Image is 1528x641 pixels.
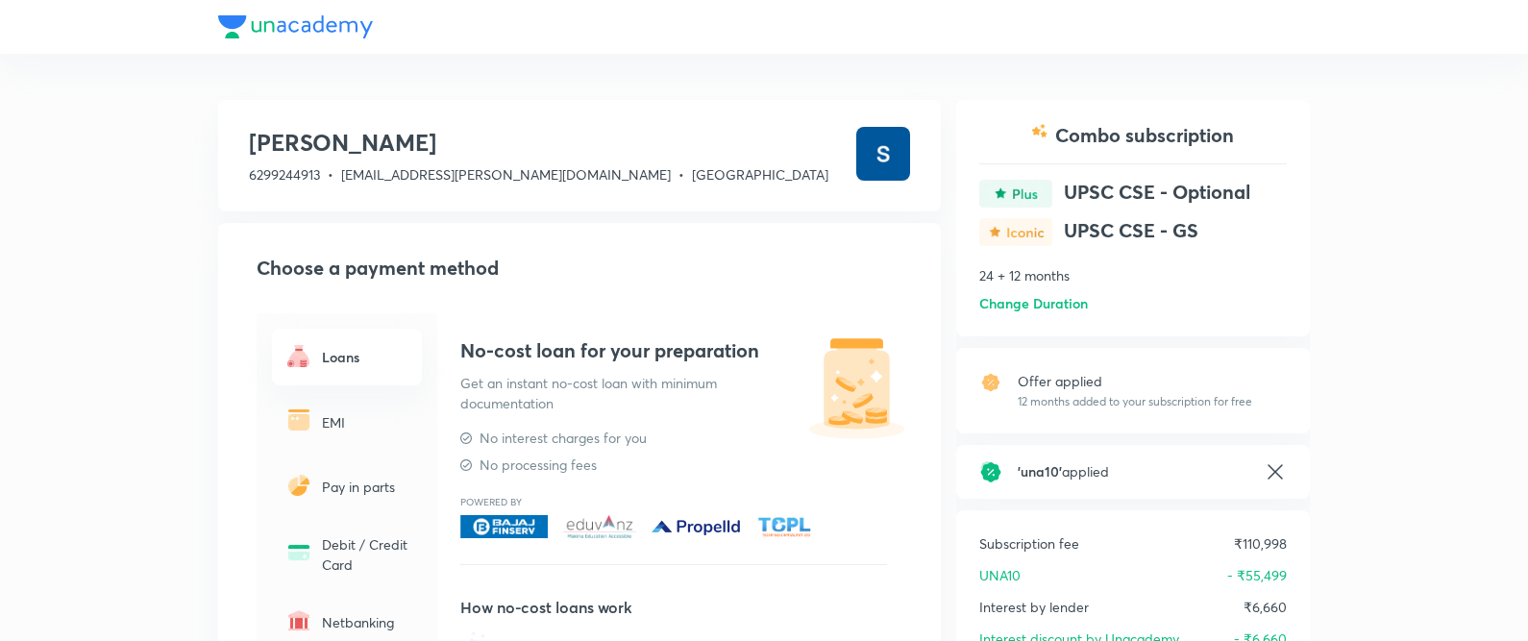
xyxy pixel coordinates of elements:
img: - [1032,123,1047,138]
p: Debit / Credit Card [322,534,410,575]
img: - [283,405,314,435]
span: [EMAIL_ADDRESS][PERSON_NAME][DOMAIN_NAME] [341,165,671,184]
img: Bajaj Finserv [460,515,548,538]
p: 24 + 12 months [979,265,1287,285]
img: Eduvanz [563,515,636,538]
p: Subscription fee [979,533,1079,554]
p: Get an instant no-cost loan with minimum documentation [460,373,797,413]
h3: [PERSON_NAME] [249,127,828,158]
h6: Loans [322,347,410,367]
p: Netbanking [322,612,410,632]
span: [GEOGRAPHIC_DATA] [692,165,828,184]
p: UNA10 [979,565,1021,585]
img: - [283,340,314,371]
p: ₹6,660 [1244,597,1287,617]
img: Propelled [652,515,741,538]
p: No interest charges for you [480,429,647,448]
img: - [283,605,314,636]
img: offer [979,371,1002,394]
p: No processing fees [480,456,597,475]
h6: applied [1018,461,1248,481]
img: TCPL [756,515,812,538]
span: • [678,165,684,184]
h4: UPSC CSE - Optional [1064,180,1287,210]
h4: Combo subscription [1055,123,1234,148]
p: Interest by lender [979,597,1089,617]
h4: No-cost loan for your preparation [460,336,887,365]
img: Avatar [856,127,910,181]
h4: UPSC CSE - GS [1064,218,1287,249]
img: - [283,470,314,501]
p: ₹110,998 [1234,533,1287,554]
h2: Choose a payment method [257,254,910,283]
p: EMI [322,412,410,432]
img: - [979,218,1052,246]
img: jar [804,336,910,442]
img: - [283,537,314,568]
span: • [328,165,333,184]
span: ' una10 ' [1018,462,1062,481]
h6: Change Duration [979,293,1088,313]
p: Powered by [460,498,887,507]
img: - [979,180,1052,208]
h5: How no-cost loans work [460,596,887,619]
p: - ₹55,499 [1227,565,1287,585]
span: 6299244913 [249,165,320,184]
p: Pay in parts [322,477,410,497]
p: 12 months added to your subscription for free [1018,393,1252,410]
p: Offer applied [1018,371,1252,391]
